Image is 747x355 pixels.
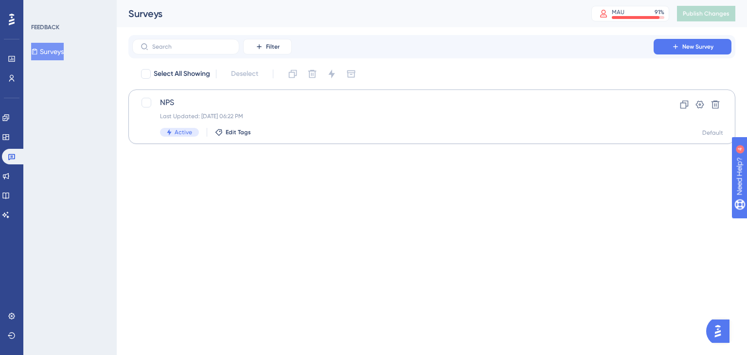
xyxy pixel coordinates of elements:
[152,43,231,50] input: Search
[160,97,626,108] span: NPS
[702,129,723,137] div: Default
[160,112,626,120] div: Last Updated: [DATE] 06:22 PM
[677,6,735,21] button: Publish Changes
[682,43,713,51] span: New Survey
[706,317,735,346] iframe: UserGuiding AI Assistant Launcher
[31,43,64,60] button: Surveys
[683,10,729,18] span: Publish Changes
[175,128,192,136] span: Active
[23,2,61,14] span: Need Help?
[243,39,292,54] button: Filter
[226,128,251,136] span: Edit Tags
[128,7,567,20] div: Surveys
[215,128,251,136] button: Edit Tags
[655,8,664,16] div: 91 %
[266,43,280,51] span: Filter
[31,23,59,31] div: FEEDBACK
[612,8,624,16] div: MAU
[154,68,210,80] span: Select All Showing
[68,5,71,13] div: 4
[231,68,258,80] span: Deselect
[654,39,731,54] button: New Survey
[222,65,267,83] button: Deselect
